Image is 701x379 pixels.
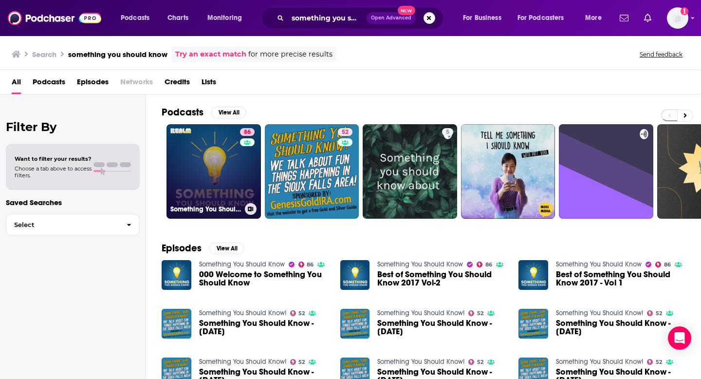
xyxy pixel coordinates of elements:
span: 86 [485,263,492,267]
a: EpisodesView All [162,242,244,254]
span: Logged in as megcassidy [667,7,688,29]
button: open menu [511,10,578,26]
a: Something You Should Know [556,260,642,268]
a: Something You Should Know! [199,309,286,317]
span: for more precise results [248,49,332,60]
a: 86Something You Should Know [166,124,261,219]
img: Something You Should Know - Apr 16 [340,309,370,339]
a: Something You Should Know! [377,358,464,366]
button: open menu [456,10,514,26]
img: Best of Something You Should Know 2017 - Vol 1 [518,260,548,290]
a: Something You Should Know - Apr 16 [377,319,507,336]
span: 52 [656,311,662,316]
h2: Filter By [6,120,140,134]
img: Podchaser - Follow, Share and Rate Podcasts [8,9,101,27]
img: Something You Should Know - June 04 [162,309,191,339]
span: Episodes [77,74,109,94]
span: 86 [244,128,251,137]
a: Something You Should Know! [199,358,286,366]
button: Select [6,214,140,236]
h2: Episodes [162,242,202,254]
button: View All [211,107,246,118]
span: 52 [342,128,349,137]
a: Best of Something You Should Know 2017 Vol-2 [377,270,507,287]
a: 52 [290,359,305,365]
span: More [585,11,602,25]
span: For Business [463,11,501,25]
img: Something You Should Know - June 06 [518,309,548,339]
span: 52 [298,360,305,364]
img: 000 Welcome to Something You Should Know [162,260,191,290]
span: For Podcasters [517,11,564,25]
a: Lists [202,74,216,94]
span: All [12,74,21,94]
a: Show notifications dropdown [616,10,632,26]
span: 86 [664,263,671,267]
button: Send feedback [637,50,685,58]
span: Monitoring [207,11,242,25]
button: Show profile menu [667,7,688,29]
a: Something You Should Know - June 06 [556,319,685,336]
span: Open Advanced [371,16,411,20]
a: 86 [477,262,492,267]
span: Best of Something You Should Know 2017 - Vol 1 [556,270,685,287]
span: Charts [167,11,188,25]
a: 5 [363,124,457,219]
span: 5 [446,128,449,137]
div: Open Intercom Messenger [668,326,691,350]
a: Charts [161,10,194,26]
a: Podcasts [33,74,65,94]
button: open menu [114,10,162,26]
a: 52 [290,310,305,316]
svg: Add a profile image [681,7,688,15]
span: 52 [656,360,662,364]
h3: Something You Should Know [170,205,241,213]
a: 000 Welcome to Something You Should Know [199,270,329,287]
h2: Podcasts [162,106,203,118]
a: 52 [647,359,662,365]
a: Show notifications dropdown [640,10,655,26]
div: Search podcasts, credits, & more... [270,7,453,29]
img: User Profile [667,7,688,29]
a: Try an exact match [175,49,246,60]
button: Open AdvancedNew [367,12,416,24]
a: 86 [655,262,671,267]
button: open menu [201,10,255,26]
a: Something You Should Know! [377,309,464,317]
span: Select [6,222,119,228]
a: Something You Should Know [377,260,463,268]
span: Something You Should Know - [DATE] [199,319,329,336]
a: Something You Should Know! [556,358,643,366]
span: Something You Should Know - [DATE] [377,319,507,336]
a: 52 [338,128,352,136]
input: Search podcasts, credits, & more... [288,10,367,26]
a: PodcastsView All [162,106,246,118]
button: View All [209,243,244,254]
span: 52 [477,311,483,316]
span: 52 [298,311,305,316]
a: 86 [298,262,314,267]
p: Saved Searches [6,198,140,207]
a: Credits [165,74,190,94]
span: Something You Should Know - [DATE] [556,319,685,336]
h3: something you should know [68,50,167,59]
span: Choose a tab above to access filters. [15,165,92,179]
span: 52 [477,360,483,364]
a: 5 [442,128,453,136]
span: Podcasts [121,11,149,25]
a: Something You Should Know [199,260,285,268]
a: 52 [468,359,483,365]
span: New [398,6,415,15]
img: Best of Something You Should Know 2017 Vol-2 [340,260,370,290]
span: Want to filter your results? [15,155,92,162]
a: 86 [240,128,255,136]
